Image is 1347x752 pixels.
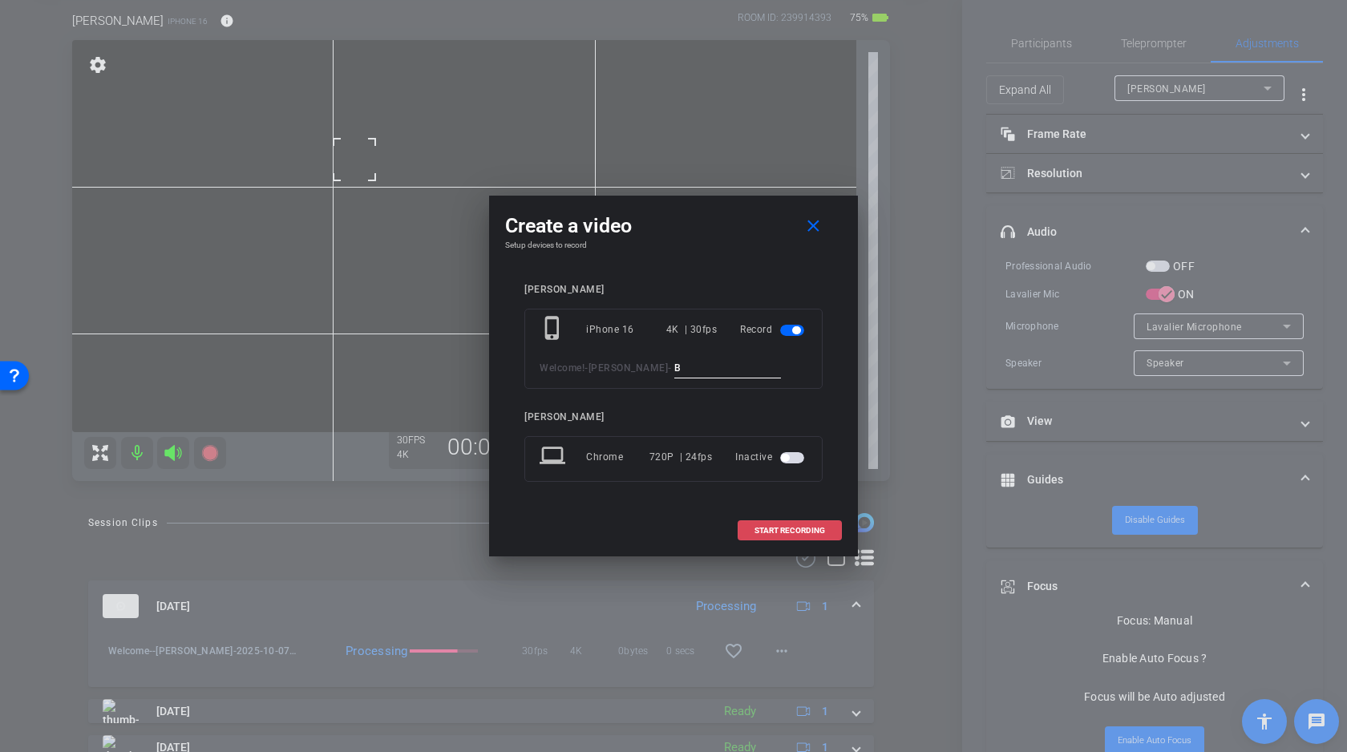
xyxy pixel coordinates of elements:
mat-icon: close [803,216,823,237]
span: [PERSON_NAME] [589,362,669,374]
div: [PERSON_NAME] [524,284,823,296]
div: Chrome [586,443,649,471]
div: 720P | 24fps [649,443,713,471]
div: Record [740,315,807,344]
span: Welcome! [540,362,585,374]
button: START RECORDING [738,520,842,540]
div: 4K | 30fps [666,315,718,344]
span: START RECORDING [754,527,825,535]
div: Inactive [735,443,807,471]
input: ENTER HERE [674,358,782,378]
div: iPhone 16 [586,315,666,344]
div: [PERSON_NAME] [524,411,823,423]
mat-icon: phone_iphone [540,315,568,344]
div: Create a video [505,212,842,241]
span: - [585,362,589,374]
mat-icon: laptop [540,443,568,471]
span: - [668,362,672,374]
h4: Setup devices to record [505,241,842,250]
